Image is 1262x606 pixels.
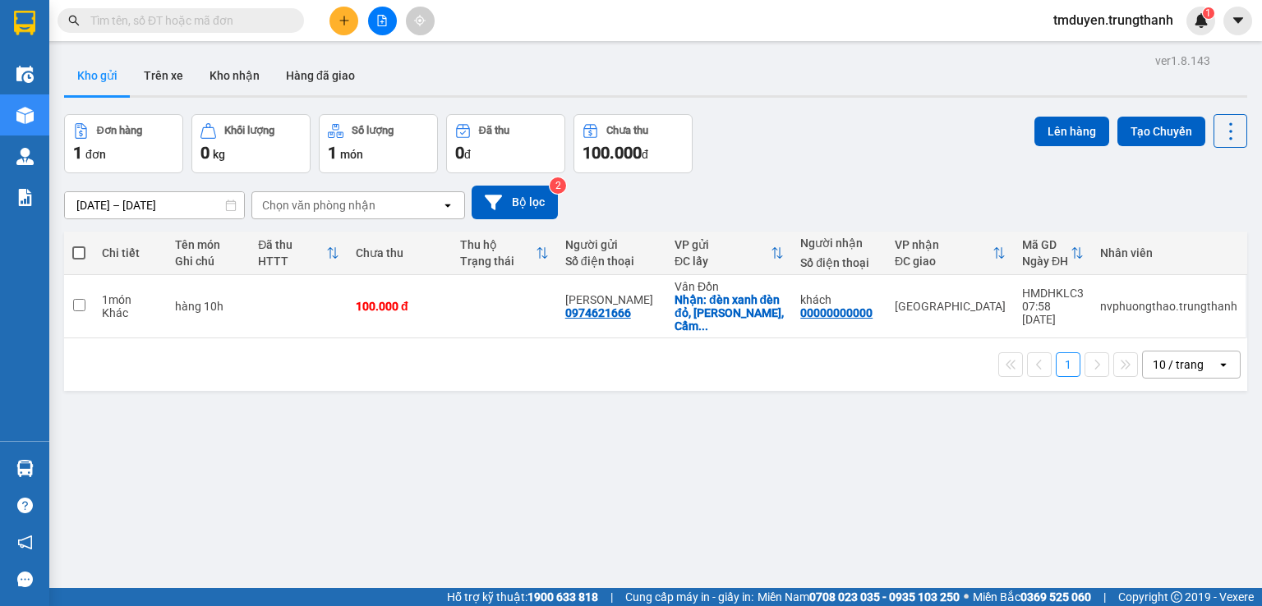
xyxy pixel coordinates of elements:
[102,306,159,319] div: Khác
[800,306,873,319] div: 00000000000
[479,125,509,136] div: Đã thu
[102,293,159,306] div: 1 món
[319,114,438,173] button: Số lượng1món
[352,125,394,136] div: Số lượng
[339,15,350,26] span: plus
[698,319,708,333] span: ...
[1020,590,1091,604] strong: 0369 525 060
[131,56,196,95] button: Trên xe
[1155,52,1210,70] div: ver 1.8.143
[73,143,82,163] span: 1
[452,232,556,275] th: Toggle SortBy
[224,125,274,136] div: Khối lượng
[973,588,1091,606] span: Miền Bắc
[1040,10,1186,30] span: tmduyen.trungthanh
[200,143,210,163] span: 0
[610,588,613,606] span: |
[606,125,648,136] div: Chưa thu
[17,498,33,513] span: question-circle
[191,114,311,173] button: Khối lượng0kg
[328,143,337,163] span: 1
[441,199,454,212] svg: open
[800,256,878,269] div: Số điện thoại
[1203,7,1214,19] sup: 1
[460,238,535,251] div: Thu hộ
[258,255,326,268] div: HTTT
[16,66,34,83] img: warehouse-icon
[1100,246,1237,259] div: Nhân viên
[17,572,33,587] span: message
[887,232,1014,275] th: Toggle SortBy
[16,148,34,165] img: warehouse-icon
[1194,13,1209,28] img: icon-new-feature
[1022,287,1084,300] div: HMDHKLC3
[642,148,648,161] span: đ
[1205,7,1211,19] span: 1
[666,232,792,275] th: Toggle SortBy
[340,148,363,161] span: món
[16,189,34,206] img: solution-icon
[675,293,784,333] div: Nhận: đèn xanh đèn đỏ, Tô Hiệu, Cẩm Phả -VPĐ
[356,246,444,259] div: Chưa thu
[964,594,969,600] span: ⚪️
[273,56,368,95] button: Hàng đã giao
[1022,255,1071,268] div: Ngày ĐH
[1014,232,1092,275] th: Toggle SortBy
[625,588,753,606] span: Cung cấp máy in - giấy in:
[675,255,771,268] div: ĐC lấy
[565,293,658,306] div: c giang
[175,300,242,313] div: hàng 10h
[895,255,993,268] div: ĐC giao
[1022,300,1084,326] div: 07:58 [DATE]
[1223,7,1252,35] button: caret-down
[1231,13,1246,28] span: caret-down
[1153,356,1204,373] div: 10 / trang
[675,280,784,293] div: Vân Đồn
[64,56,131,95] button: Kho gửi
[573,114,693,173] button: Chưa thu100.000đ
[1117,117,1205,146] button: Tạo Chuyến
[406,7,435,35] button: aim
[175,255,242,268] div: Ghi chú
[1100,300,1237,313] div: nvphuongthao.trungthanh
[17,535,33,550] span: notification
[565,238,658,251] div: Người gửi
[460,255,535,268] div: Trạng thái
[800,236,878,250] div: Người nhận
[65,192,244,218] input: Select a date range.
[329,7,358,35] button: plus
[14,11,35,35] img: logo-vxr
[16,460,34,477] img: warehouse-icon
[64,114,183,173] button: Đơn hàng1đơn
[527,590,598,604] strong: 1900 633 818
[446,114,565,173] button: Đã thu0đ
[175,238,242,251] div: Tên món
[97,125,142,136] div: Đơn hàng
[464,148,471,161] span: đ
[550,177,566,194] sup: 2
[258,238,326,251] div: Đã thu
[196,56,273,95] button: Kho nhận
[262,197,375,213] div: Chọn văn phòng nhận
[809,590,960,604] strong: 0708 023 035 - 0935 103 250
[414,15,426,26] span: aim
[1056,352,1080,377] button: 1
[250,232,348,275] th: Toggle SortBy
[368,7,397,35] button: file-add
[1034,117,1109,146] button: Lên hàng
[90,11,284,30] input: Tìm tên, số ĐT hoặc mã đơn
[447,588,598,606] span: Hỗ trợ kỹ thuật:
[800,293,878,306] div: khách
[895,238,993,251] div: VP nhận
[102,246,159,259] div: Chi tiết
[68,15,80,26] span: search
[1103,588,1106,606] span: |
[1171,591,1182,603] span: copyright
[213,148,225,161] span: kg
[1022,238,1071,251] div: Mã GD
[565,306,631,319] div: 0974621666
[16,107,34,124] img: warehouse-icon
[565,255,658,268] div: Số điện thoại
[376,15,388,26] span: file-add
[675,238,771,251] div: VP gửi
